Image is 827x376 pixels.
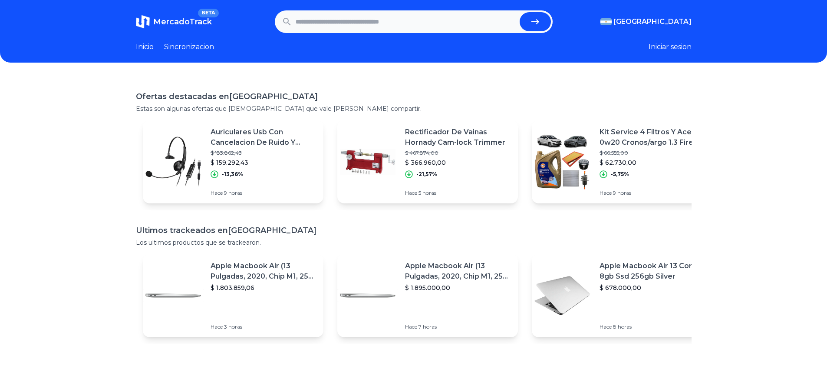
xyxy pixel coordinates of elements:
p: $ 1.895.000,00 [405,283,511,292]
a: Featured imageApple Macbook Air (13 Pulgadas, 2020, Chip M1, 256 Gb De Ssd, 8 Gb De Ram) - Plata$... [337,254,518,337]
h1: Ofertas destacadas en [GEOGRAPHIC_DATA] [136,90,692,103]
p: Hace 9 horas [211,190,316,196]
p: $ 62.730,00 [600,158,705,167]
p: Hace 5 horas [405,190,511,196]
img: Featured image [532,265,593,326]
p: Hace 8 horas [600,323,705,330]
p: $ 66.555,00 [600,150,705,156]
a: Featured imageKit Service 4 Filtros Y Aceite 0w20 Cronos/argo 1.3 Firefly$ 66.555,00$ 62.730,00-5... [532,120,712,203]
p: Rectificador De Vainas Hornady Cam-lock Trimmer [405,127,511,148]
p: Apple Macbook Air 13 Core I5 8gb Ssd 256gb Silver [600,261,705,282]
span: [GEOGRAPHIC_DATA] [613,17,692,27]
img: Featured image [143,265,204,326]
p: $ 183.862,43 [211,150,316,156]
p: $ 678.000,00 [600,283,705,292]
h1: Ultimos trackeados en [GEOGRAPHIC_DATA] [136,224,692,236]
a: Featured imageApple Macbook Air 13 Core I5 8gb Ssd 256gb Silver$ 678.000,00Hace 8 horas [532,254,712,337]
p: Apple Macbook Air (13 Pulgadas, 2020, Chip M1, 256 Gb De Ssd, 8 Gb De Ram) - Plata [211,261,316,282]
a: Sincronizacion [164,42,214,52]
img: Featured image [337,265,398,326]
img: Featured image [532,131,593,192]
p: Hace 3 horas [211,323,316,330]
p: $ 1.803.859,06 [211,283,316,292]
p: Apple Macbook Air (13 Pulgadas, 2020, Chip M1, 256 Gb De Ssd, 8 Gb De Ram) - Plata [405,261,511,282]
a: Featured imageAuriculares Usb Con Cancelacion De Ruido Y Control De Audio$ 183.862,43$ 159.292,43... [143,120,323,203]
p: Estas son algunas ofertas que [DEMOGRAPHIC_DATA] que vale [PERSON_NAME] compartir. [136,104,692,113]
p: Auriculares Usb Con Cancelacion De Ruido Y Control De Audio [211,127,316,148]
a: Featured imageRectificador De Vainas Hornady Cam-lock Trimmer$ 467.874,00$ 366.960,00-21,57%Hace ... [337,120,518,203]
img: Featured image [143,131,204,192]
p: Los ultimos productos que se trackearon. [136,238,692,247]
p: $ 467.874,00 [405,150,511,156]
button: [GEOGRAPHIC_DATA] [600,17,692,27]
p: $ 366.960,00 [405,158,511,167]
span: BETA [198,9,218,17]
p: Hace 7 horas [405,323,511,330]
p: -21,57% [416,171,437,178]
p: $ 159.292,43 [211,158,316,167]
p: Hace 9 horas [600,190,705,196]
img: MercadoTrack [136,15,150,29]
button: Iniciar sesion [649,42,692,52]
img: Argentina [600,18,612,25]
a: Featured imageApple Macbook Air (13 Pulgadas, 2020, Chip M1, 256 Gb De Ssd, 8 Gb De Ram) - Plata$... [143,254,323,337]
a: MercadoTrackBETA [136,15,212,29]
a: Inicio [136,42,154,52]
span: MercadoTrack [153,17,212,27]
p: -5,75% [611,171,629,178]
p: Kit Service 4 Filtros Y Aceite 0w20 Cronos/argo 1.3 Firefly [600,127,705,148]
img: Featured image [337,131,398,192]
p: -13,36% [222,171,243,178]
